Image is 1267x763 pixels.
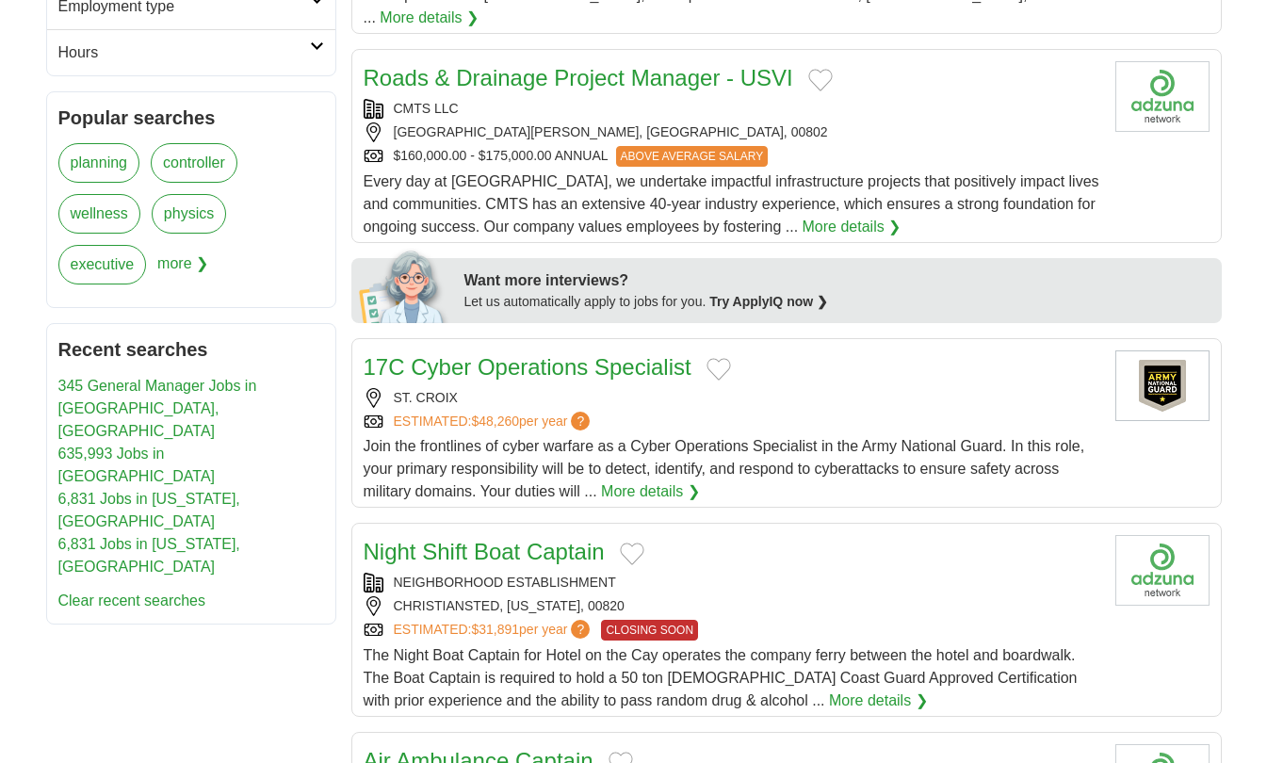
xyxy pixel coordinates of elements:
a: More details ❯ [829,690,928,712]
button: Add to favorite jobs [808,69,833,91]
a: 6,831 Jobs in [US_STATE], [GEOGRAPHIC_DATA] [58,491,240,529]
a: Night Shift Boat Captain [364,539,605,564]
span: $48,260 [471,414,519,429]
a: More details ❯ [601,480,700,503]
div: CMTS LLC [364,99,1100,119]
span: The Night Boat Captain for Hotel on the Cay operates the company ferry between the hotel and boar... [364,647,1078,708]
a: controller [151,143,237,183]
span: Every day at [GEOGRAPHIC_DATA], we undertake impactful infrastructure projects that positively im... [364,173,1099,235]
span: more ❯ [157,245,208,296]
a: 345 General Manager Jobs in [GEOGRAPHIC_DATA], [GEOGRAPHIC_DATA] [58,378,257,439]
div: $160,000.00 - $175,000.00 ANNUAL [364,146,1100,167]
button: Add to favorite jobs [707,358,731,381]
a: Roads & Drainage Project Manager - USVI [364,65,793,90]
img: Company logo [1115,61,1210,132]
a: More details ❯ [803,216,902,238]
img: Company logo [1115,535,1210,606]
a: Clear recent searches [58,593,206,609]
div: [GEOGRAPHIC_DATA][PERSON_NAME], [GEOGRAPHIC_DATA], 00802 [364,122,1100,142]
a: ESTIMATED:$31,891per year? [394,620,594,641]
a: ESTIMATED:$48,260per year? [394,412,594,431]
div: CHRISTIANSTED, [US_STATE], 00820 [364,596,1100,616]
a: 17C Cyber Operations Specialist [364,354,691,380]
h2: Recent searches [58,335,324,364]
span: ABOVE AVERAGE SALARY [616,146,769,167]
span: CLOSING SOON [601,620,698,641]
a: Try ApplyIQ now ❯ [709,294,828,309]
a: 635,993 Jobs in [GEOGRAPHIC_DATA] [58,446,216,484]
button: Add to favorite jobs [620,543,644,565]
a: More details ❯ [380,7,479,29]
img: apply-iq-scientist.png [359,248,450,323]
div: Let us automatically apply to jobs for you. [464,292,1210,312]
div: NEIGHBORHOOD ESTABLISHMENT [364,573,1100,593]
a: Hours [47,29,335,75]
a: planning [58,143,140,183]
h2: Hours [58,41,310,64]
span: Join the frontlines of cyber warfare as a Cyber Operations Specialist in the Army National Guard.... [364,438,1085,499]
span: $31,891 [471,622,519,637]
span: ? [571,620,590,639]
img: Company logo [1115,350,1210,421]
h2: Popular searches [58,104,324,132]
a: executive [58,245,147,284]
a: 6,831 Jobs in [US_STATE], [GEOGRAPHIC_DATA] [58,536,240,575]
span: ? [571,412,590,430]
div: ST. CROIX [364,388,1100,408]
a: physics [152,194,226,234]
div: Want more interviews? [464,269,1210,292]
a: wellness [58,194,140,234]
